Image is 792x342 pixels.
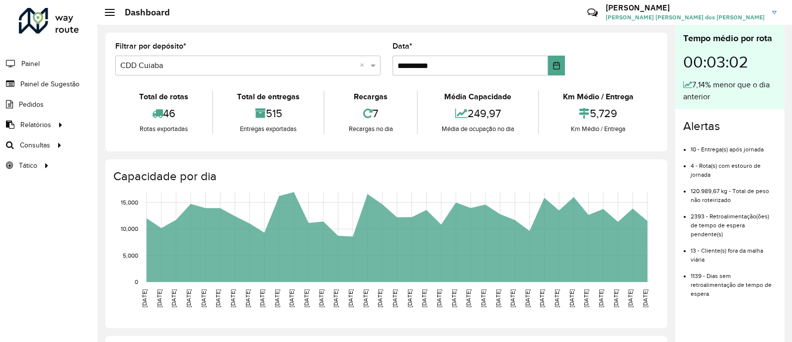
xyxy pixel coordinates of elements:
text: 0 [135,278,138,285]
span: Painel [21,59,40,69]
text: [DATE] [568,289,575,307]
li: 1139 - Dias sem retroalimentação de tempo de espera [691,264,777,298]
text: [DATE] [332,289,339,307]
text: [DATE] [244,289,251,307]
span: Pedidos [19,99,44,110]
div: 00:03:02 [683,45,777,79]
div: 5,729 [542,103,655,124]
text: [DATE] [303,289,310,307]
text: [DATE] [406,289,413,307]
div: Recargas [327,91,414,103]
span: Consultas [20,140,50,150]
h4: Alertas [683,119,777,134]
li: 120.989,67 kg - Total de peso não roteirizado [691,179,777,205]
text: [DATE] [347,289,354,307]
text: [DATE] [259,289,265,307]
div: 515 [216,103,321,124]
li: 2393 - Retroalimentação(ões) de tempo de espera pendente(s) [691,205,777,239]
text: [DATE] [613,289,619,307]
text: 15,000 [121,199,138,205]
text: [DATE] [318,289,324,307]
span: Painel de Sugestão [20,79,79,89]
a: Contato Rápido [582,2,603,23]
li: 10 - Entrega(s) após jornada [691,137,777,154]
label: Filtrar por depósito [115,40,186,52]
label: Data [393,40,412,52]
text: [DATE] [524,289,531,307]
div: Média Capacidade [420,91,536,103]
div: 7 [327,103,414,124]
text: [DATE] [509,289,516,307]
div: Total de rotas [118,91,210,103]
span: Relatórios [20,120,51,130]
text: [DATE] [451,289,457,307]
li: 13 - Cliente(s) fora da malha viária [691,239,777,264]
div: Km Médio / Entrega [542,124,655,134]
text: [DATE] [627,289,634,307]
span: Tático [19,160,37,171]
text: [DATE] [377,289,383,307]
text: [DATE] [156,289,162,307]
text: [DATE] [141,289,148,307]
text: [DATE] [274,289,280,307]
text: [DATE] [480,289,486,307]
div: Entregas exportadas [216,124,321,134]
text: [DATE] [421,289,427,307]
div: Rotas exportadas [118,124,210,134]
text: 5,000 [123,252,138,259]
div: Total de entregas [216,91,321,103]
div: Km Médio / Entrega [542,91,655,103]
text: [DATE] [583,289,589,307]
text: [DATE] [230,289,236,307]
text: [DATE] [598,289,604,307]
div: Recargas no dia [327,124,414,134]
text: [DATE] [200,289,207,307]
text: [DATE] [185,289,192,307]
span: Clear all [360,60,368,71]
text: [DATE] [170,289,177,307]
div: 249,97 [420,103,536,124]
text: [DATE] [288,289,295,307]
text: [DATE] [554,289,560,307]
text: [DATE] [436,289,442,307]
text: [DATE] [215,289,221,307]
h3: [PERSON_NAME] [606,3,765,12]
text: [DATE] [539,289,545,307]
text: [DATE] [392,289,398,307]
div: 7,14% menor que o dia anterior [683,79,777,103]
h4: Capacidade por dia [113,169,657,184]
text: 10,000 [121,225,138,232]
span: [PERSON_NAME] [PERSON_NAME] dos [PERSON_NAME] [606,13,765,22]
h2: Dashboard [115,7,170,18]
text: [DATE] [465,289,472,307]
div: Tempo médio por rota [683,32,777,45]
div: Média de ocupação no dia [420,124,536,134]
text: [DATE] [495,289,501,307]
div: 46 [118,103,210,124]
li: 4 - Rota(s) com estouro de jornada [691,154,777,179]
button: Choose Date [548,56,565,75]
text: [DATE] [642,289,648,307]
text: [DATE] [362,289,369,307]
